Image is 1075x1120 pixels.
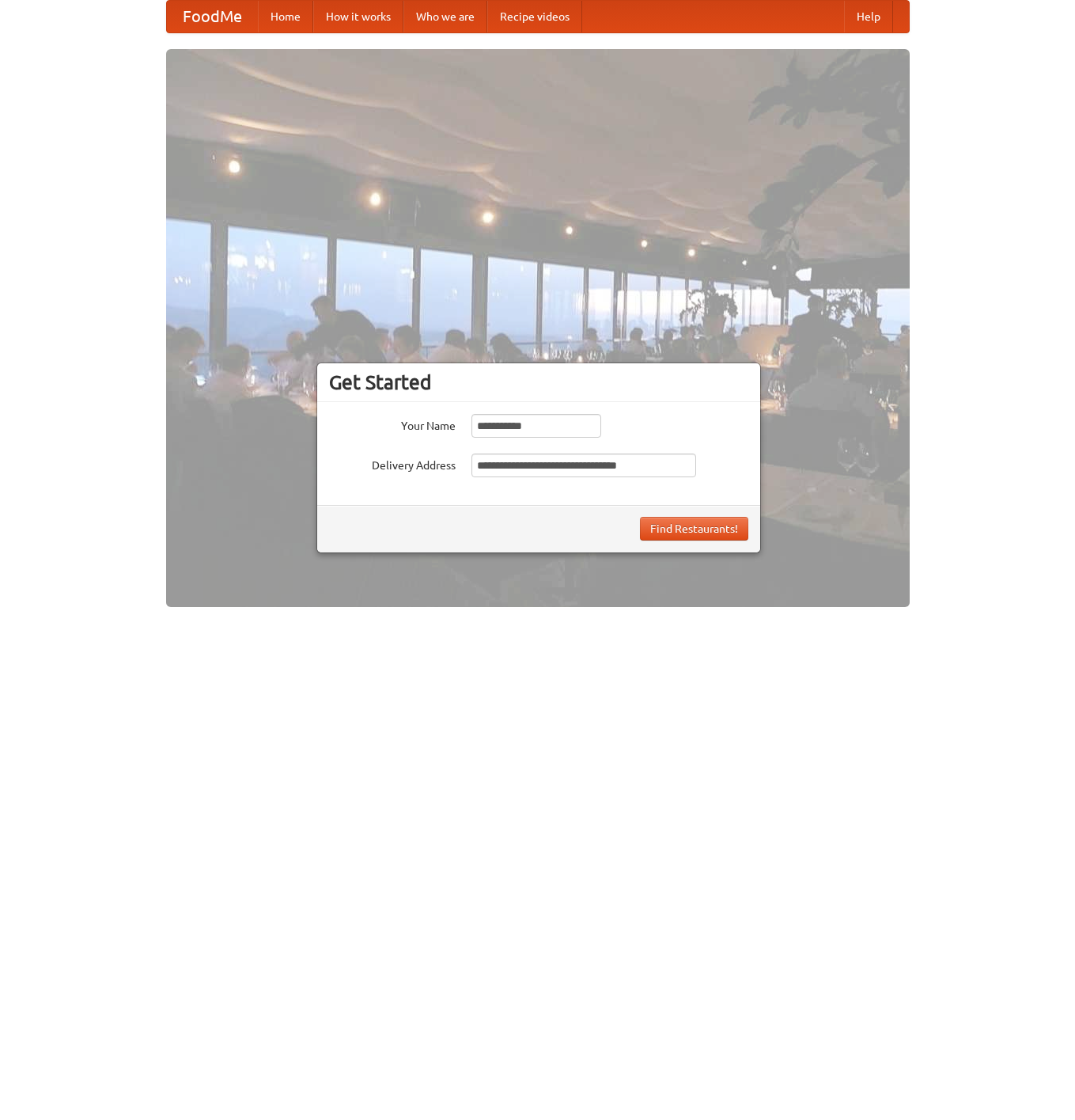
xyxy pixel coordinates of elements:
h3: Get Started [329,370,748,394]
a: FoodMe [167,1,258,32]
a: How it works [313,1,403,32]
a: Help [844,1,893,32]
a: Who we are [403,1,487,32]
a: Recipe videos [487,1,582,32]
a: Home [258,1,313,32]
button: Find Restaurants! [640,517,748,541]
label: Your Name [329,414,456,434]
label: Delivery Address [329,454,456,473]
